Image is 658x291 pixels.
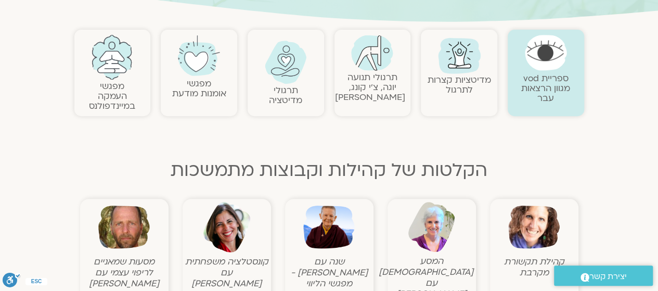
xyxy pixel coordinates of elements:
[74,160,584,181] h2: הקלטות של קהילות וקבוצות מתמשכות
[554,265,653,286] a: יצירת קשר
[269,84,302,106] a: תרגולימדיטציה
[521,72,570,104] a: ספריית vodמגוון הרצאות עבר
[589,270,627,284] span: יצירת קשר
[89,80,135,112] a: מפגשיהעמקה במיינדפולנס
[428,74,491,96] a: מדיטציות קצרות לתרגול
[335,71,405,103] a: תרגולי תנועהיוגה, צ׳י קונג, [PERSON_NAME]
[288,256,371,289] figcaption: שנה עם [PERSON_NAME] - מפגשי הליווי
[185,256,268,289] figcaption: קונסטלציה משפחתית עם [PERSON_NAME]
[493,256,576,278] figcaption: קהילת תקשורת מקרבת
[83,256,166,289] figcaption: מסעות שמאניים לריפוי עצמי עם [PERSON_NAME]
[172,78,226,99] a: מפגשיאומנות מודעת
